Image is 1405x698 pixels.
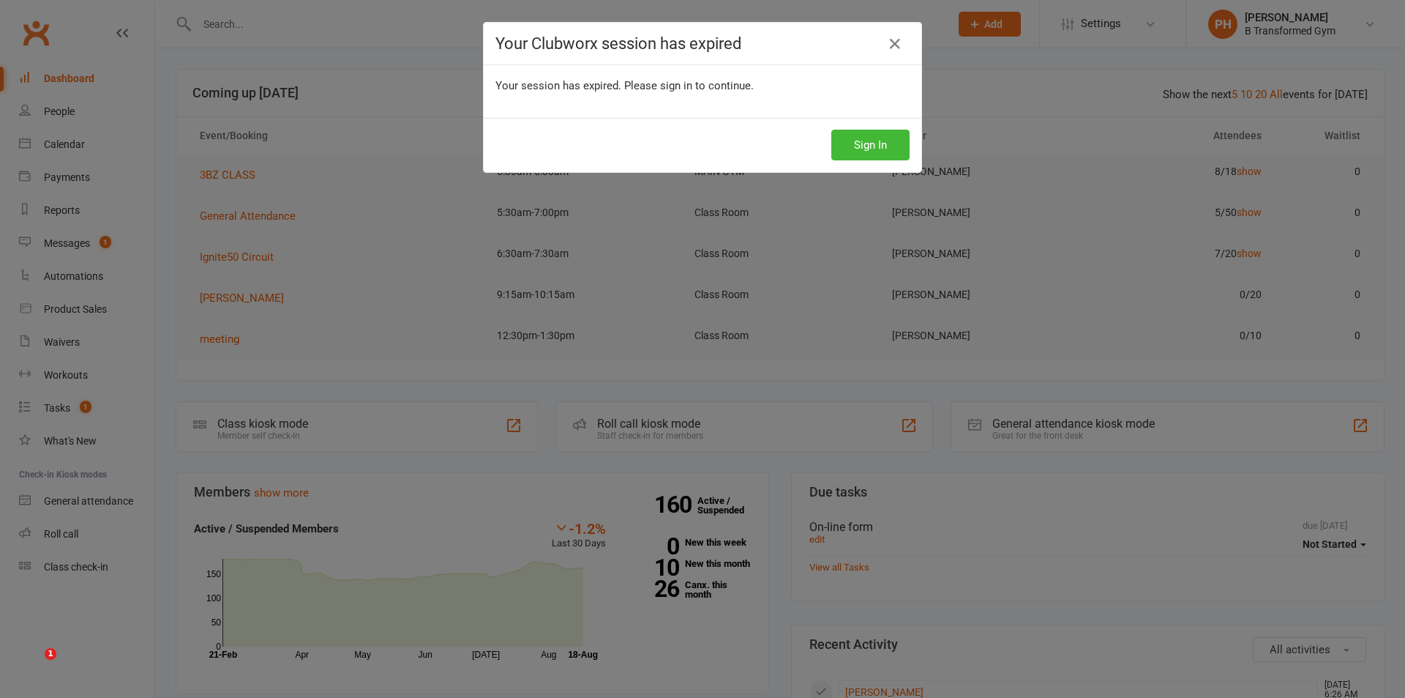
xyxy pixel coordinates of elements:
iframe: Intercom live chat [15,648,50,683]
span: Your session has expired. Please sign in to continue. [495,79,754,92]
button: Sign In [831,130,910,160]
a: Close [883,32,907,56]
span: 1 [45,648,56,660]
h4: Your Clubworx session has expired [495,34,910,53]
